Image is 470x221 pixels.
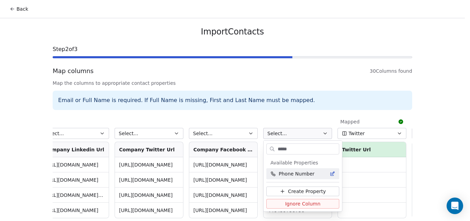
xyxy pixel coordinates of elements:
[279,170,314,177] span: Phone Number
[266,187,339,196] button: Create Property
[266,157,339,179] div: Suggestions
[266,199,339,209] button: Ignore Column
[288,188,326,195] span: Create Property
[270,159,318,166] span: Available Properties
[285,200,321,207] span: Ignore Column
